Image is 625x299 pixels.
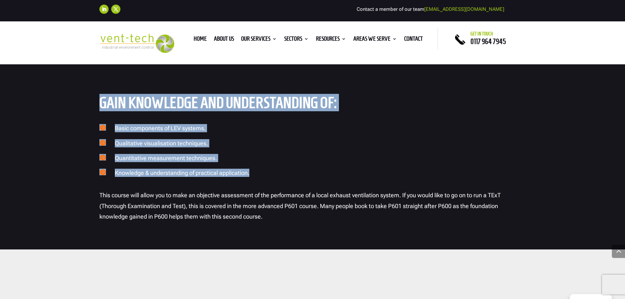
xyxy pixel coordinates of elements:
[115,169,249,176] span: Knowledge & understanding of practical application.
[99,192,501,220] span: This course will allow you to make an objective assessment of the performance of a local exhaust ...
[115,125,206,132] span: Basic components of LEV systems.
[115,140,208,147] span: Qualitative visualisation techniques.
[99,5,109,14] a: Follow on LinkedIn
[424,6,504,12] a: [EMAIL_ADDRESS][DOMAIN_NAME]
[99,169,106,175] span: 
[357,6,504,12] span: Contact a member of our team
[214,36,234,44] a: About us
[194,36,207,44] a: Home
[99,154,106,160] span: 
[470,37,506,45] a: 0117 964 7945
[115,155,217,161] span: Quantitative measurement techniques.
[241,36,277,44] a: Our Services
[99,95,526,114] h2: Gain knowledge and understanding of:
[470,31,493,36] span: Get in touch
[404,36,423,44] a: Contact
[111,5,120,14] a: Follow on X
[353,36,397,44] a: Areas We Serve
[99,139,106,146] span: 
[284,36,309,44] a: Sectors
[316,36,346,44] a: Resources
[99,124,106,131] span: 
[99,34,175,53] img: 2023-09-27T08_35_16.549ZVENT-TECH---Clear-background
